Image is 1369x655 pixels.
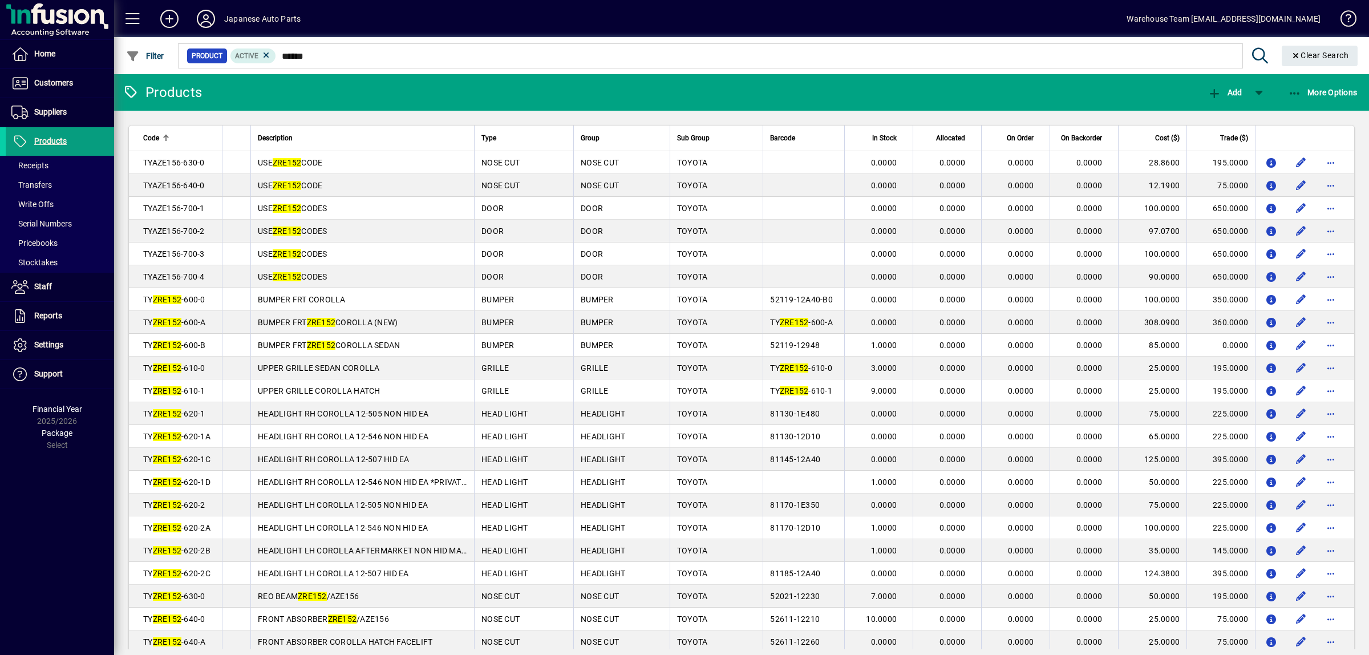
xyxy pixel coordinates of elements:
[871,249,897,258] span: 0.0000
[143,132,159,144] span: Code
[871,295,897,304] span: 0.0000
[770,455,820,464] span: 81145-12A40
[481,386,509,395] span: GRILLE
[1322,427,1340,446] button: More options
[481,204,504,213] span: DOOR
[143,386,205,395] span: TY -610-1
[11,200,54,209] span: Write Offs
[6,253,114,272] a: Stocktakes
[153,478,182,487] em: ZRE152
[939,341,966,350] span: 0.0000
[235,52,258,60] span: Active
[939,249,966,258] span: 0.0000
[1292,405,1310,423] button: Edit
[677,386,708,395] span: TOYOTA
[581,409,625,418] span: HEADLIGHT
[1008,455,1034,464] span: 0.0000
[1186,448,1255,471] td: 395.0000
[677,249,708,258] span: TOYOTA
[143,204,205,213] span: TYAZE156-700-1
[1008,409,1034,418] span: 0.0000
[153,295,182,304] em: ZRE152
[153,432,182,441] em: ZRE152
[1292,541,1310,560] button: Edit
[273,158,302,167] em: ZRE152
[481,227,504,236] span: DOOR
[871,181,897,190] span: 0.0000
[1061,132,1102,144] span: On Backorder
[258,341,400,350] span: BUMPER FRT COROLLA SEDAN
[1118,402,1186,425] td: 75.0000
[481,181,520,190] span: NOSE CUT
[1322,336,1340,354] button: More options
[1220,132,1248,144] span: Trade ($)
[1008,249,1034,258] span: 0.0000
[871,432,897,441] span: 0.0000
[143,158,205,167] span: TYAZE156-630-0
[34,107,67,116] span: Suppliers
[143,181,205,190] span: TYAZE156-640-0
[1205,82,1245,103] button: Add
[770,132,795,144] span: Barcode
[307,341,336,350] em: ZRE152
[1186,151,1255,174] td: 195.0000
[258,432,429,441] span: HEADLIGHT RH COROLLA 12-546 NON HID EA
[1076,432,1103,441] span: 0.0000
[1076,295,1103,304] span: 0.0000
[258,249,327,258] span: USE CODES
[1076,363,1103,373] span: 0.0000
[1292,359,1310,377] button: Edit
[939,272,966,281] span: 0.0000
[581,363,609,373] span: GRILLE
[258,272,327,281] span: USE CODES
[34,78,73,87] span: Customers
[1186,379,1255,402] td: 195.0000
[1288,88,1358,97] span: More Options
[1076,455,1103,464] span: 0.0000
[581,432,625,441] span: HEADLIGHT
[677,204,708,213] span: TOYOTA
[143,227,205,236] span: TYAZE156-700-2
[1292,519,1310,537] button: Edit
[677,272,708,281] span: TOYOTA
[1322,313,1340,331] button: More options
[1008,386,1034,395] span: 0.0000
[939,158,966,167] span: 0.0000
[1118,174,1186,197] td: 12.1900
[6,156,114,175] a: Receipts
[1186,471,1255,494] td: 225.0000
[581,295,614,304] span: BUMPER
[1322,496,1340,514] button: More options
[1155,132,1180,144] span: Cost ($)
[143,132,215,144] div: Code
[677,132,710,144] span: Sub Group
[6,69,114,98] a: Customers
[1008,272,1034,281] span: 0.0000
[871,272,897,281] span: 0.0000
[1186,425,1255,448] td: 225.0000
[939,363,966,373] span: 0.0000
[1291,51,1349,60] span: Clear Search
[1186,197,1255,220] td: 650.0000
[939,318,966,327] span: 0.0000
[6,233,114,253] a: Pricebooks
[1292,176,1310,195] button: Edit
[939,227,966,236] span: 0.0000
[6,360,114,389] a: Support
[481,409,528,418] span: HEAD LIGHT
[936,132,965,144] span: Allocated
[34,282,52,291] span: Staff
[123,83,202,102] div: Products
[1292,633,1310,651] button: Edit
[581,181,619,190] span: NOSE CUT
[1322,587,1340,605] button: More options
[1322,268,1340,286] button: More options
[581,318,614,327] span: BUMPER
[871,455,897,464] span: 0.0000
[153,341,182,350] em: ZRE152
[581,132,600,144] span: Group
[1008,341,1034,350] span: 0.0000
[1322,633,1340,651] button: More options
[11,238,58,248] span: Pricebooks
[1322,290,1340,309] button: More options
